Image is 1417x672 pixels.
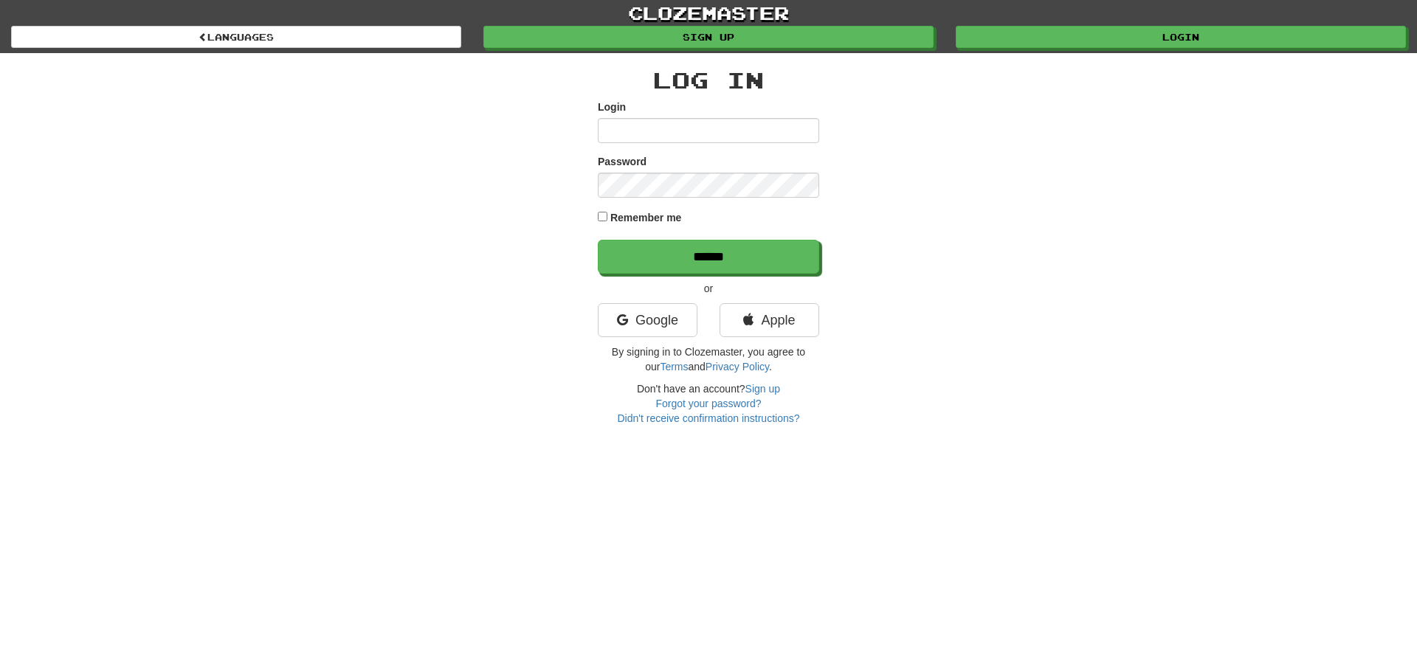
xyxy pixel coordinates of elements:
label: Remember me [610,210,682,225]
a: Languages [11,26,461,48]
a: Forgot your password? [655,398,761,409]
a: Terms [660,361,688,373]
a: Google [598,303,697,337]
a: Apple [720,303,819,337]
label: Password [598,154,647,169]
label: Login [598,100,626,114]
h2: Log In [598,68,819,92]
a: Sign up [483,26,934,48]
a: Privacy Policy [706,361,769,373]
a: Sign up [745,383,780,395]
a: Didn't receive confirmation instructions? [617,412,799,424]
p: or [598,281,819,296]
p: By signing in to Clozemaster, you agree to our and . [598,344,819,374]
a: Login [956,26,1406,48]
div: Don't have an account? [598,381,819,426]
